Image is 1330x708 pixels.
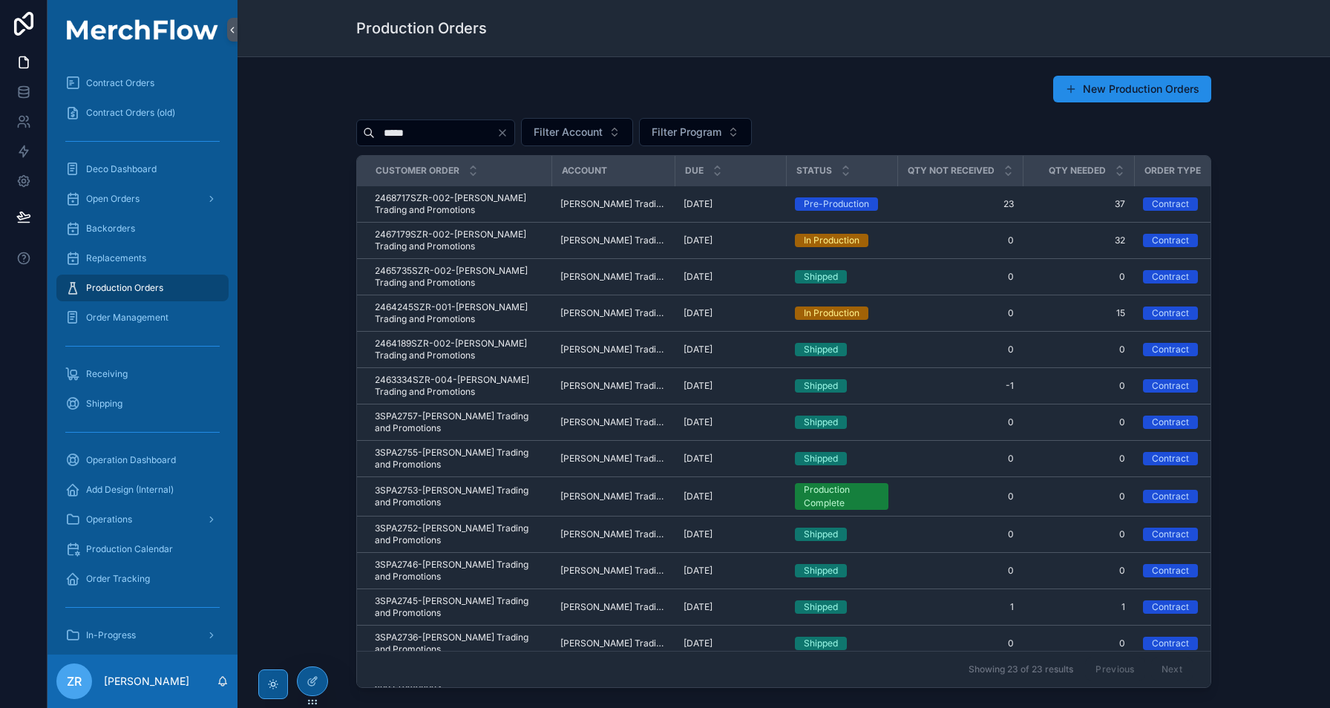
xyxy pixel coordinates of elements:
[56,99,229,126] a: Contract Orders (old)
[1152,197,1189,211] div: Contract
[560,307,666,319] span: [PERSON_NAME] Trading and Promotions
[375,522,543,546] a: 3SPA2752-[PERSON_NAME] Trading and Promotions
[906,307,1014,319] a: 0
[560,380,666,392] span: [PERSON_NAME] Trading and Promotions
[86,368,128,380] span: Receiving
[804,600,838,614] div: Shipped
[560,344,666,355] span: [PERSON_NAME] Trading and Promotions
[56,566,229,592] a: Order Tracking
[86,312,168,324] span: Order Management
[1053,76,1211,102] button: New Production Orders
[56,622,229,649] a: In-Progress
[375,301,543,325] span: 2464245SZR-001-[PERSON_NAME] Trading and Promotions
[375,338,543,361] a: 2464189SZR-002-[PERSON_NAME] Trading and Promotions
[1032,380,1125,392] span: 0
[1032,198,1125,210] a: 37
[86,398,122,410] span: Shipping
[67,672,82,690] span: ZR
[684,416,712,428] span: [DATE]
[86,223,135,235] span: Backorders
[1032,453,1125,465] span: 0
[375,559,543,583] a: 3SPA2746-[PERSON_NAME] Trading and Promotions
[684,380,712,392] span: [DATE]
[1032,601,1125,613] a: 1
[804,343,838,356] div: Shipped
[684,380,777,392] a: [DATE]
[56,361,229,387] a: Receiving
[639,118,752,146] button: Select Button
[795,600,888,614] a: Shipped
[1032,344,1125,355] a: 0
[1143,452,1236,465] a: Contract
[1143,600,1236,614] a: Contract
[906,198,1014,210] span: 23
[652,125,721,140] span: Filter Program
[375,265,543,289] span: 2465735SZR-002-[PERSON_NAME] Trading and Promotions
[1144,165,1201,177] span: Order Type
[795,483,888,510] a: Production Complete
[560,235,666,246] span: [PERSON_NAME] Trading and Promotions
[560,453,666,465] span: [PERSON_NAME] Trading and Promotions
[560,528,666,540] a: [PERSON_NAME] Trading and Promotions
[906,528,1014,540] a: 0
[560,271,666,283] a: [PERSON_NAME] Trading and Promotions
[684,528,777,540] a: [DATE]
[804,637,838,650] div: Shipped
[521,118,633,146] button: Select Button
[560,637,666,649] span: [PERSON_NAME] Trading and Promotions
[1032,528,1125,540] span: 0
[796,165,832,177] span: Status
[906,601,1014,613] span: 1
[86,193,140,205] span: Open Orders
[684,453,712,465] span: [DATE]
[684,235,712,246] span: [DATE]
[560,491,666,502] a: [PERSON_NAME] Trading and Promotions
[56,447,229,473] a: Operation Dashboard
[795,379,888,393] a: Shipped
[906,344,1014,355] a: 0
[795,234,888,247] a: In Production
[56,390,229,417] a: Shipping
[56,245,229,272] a: Replacements
[804,234,859,247] div: In Production
[906,271,1014,283] a: 0
[804,452,838,465] div: Shipped
[1032,307,1125,319] span: 15
[684,491,712,502] span: [DATE]
[1143,564,1236,577] a: Contract
[795,197,888,211] a: Pre-Production
[1032,416,1125,428] span: 0
[1032,565,1125,577] a: 0
[1143,416,1236,429] a: Contract
[1032,637,1125,649] a: 0
[684,307,712,319] span: [DATE]
[1143,379,1236,393] a: Contract
[684,565,712,577] span: [DATE]
[56,186,229,212] a: Open Orders
[684,271,712,283] span: [DATE]
[375,632,543,655] a: 3SPA2736-[PERSON_NAME] Trading and Promotions
[1143,637,1236,650] a: Contract
[906,637,1014,649] span: 0
[684,235,777,246] a: [DATE]
[906,453,1014,465] span: 0
[56,476,229,503] a: Add Design (Internal)
[906,491,1014,502] span: 0
[906,235,1014,246] a: 0
[684,344,777,355] a: [DATE]
[56,506,229,533] a: Operations
[375,447,543,471] a: 3SPA2755-[PERSON_NAME] Trading and Promotions
[804,483,879,510] div: Production Complete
